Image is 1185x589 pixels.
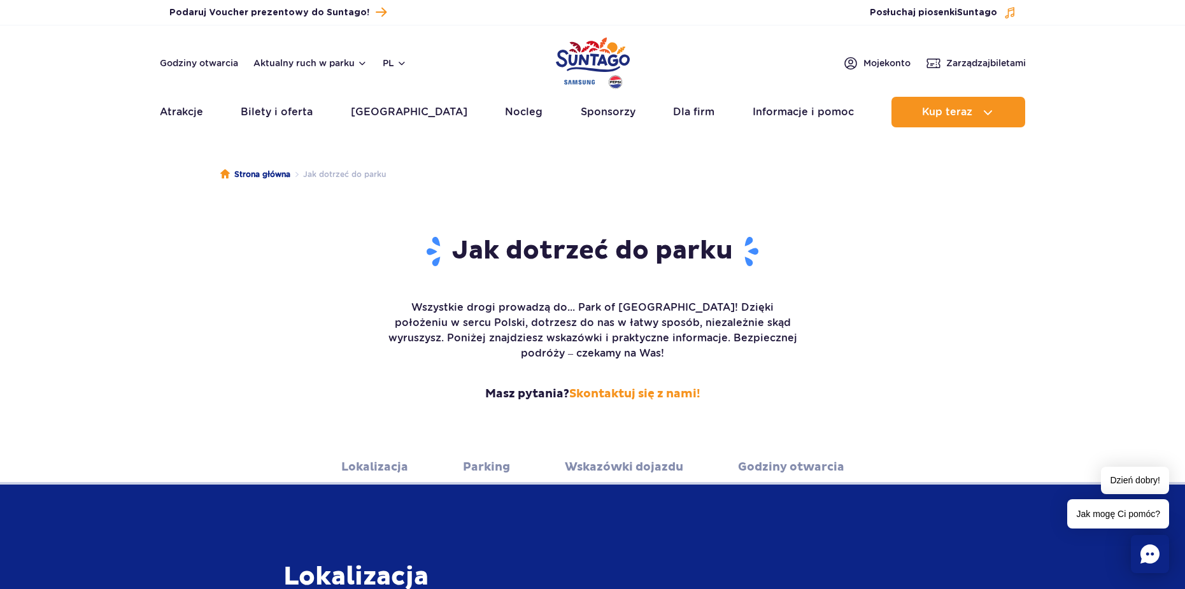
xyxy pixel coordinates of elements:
[922,106,972,118] span: Kup teraz
[569,387,700,401] a: Skontaktuj się z nami!
[1067,499,1169,529] span: Jak mogę Ci pomóc?
[160,57,238,69] a: Godziny otwarcia
[351,97,467,127] a: [GEOGRAPHIC_DATA]
[957,8,997,17] span: Suntago
[505,97,543,127] a: Nocleg
[253,58,367,68] button: Aktualny ruch w parku
[863,57,911,69] span: Moje konto
[870,6,1016,19] button: Posłuchaj piosenkiSuntago
[946,57,1026,69] span: Zarządzaj biletami
[673,97,714,127] a: Dla firm
[556,32,630,90] a: Park of Poland
[341,450,408,485] a: Lokalizacja
[565,450,683,485] a: Wskazówki dojazdu
[738,450,844,485] a: Godziny otwarcia
[1101,467,1169,494] span: Dzień dobry!
[241,97,313,127] a: Bilety i oferta
[463,450,510,485] a: Parking
[386,300,800,361] p: Wszystkie drogi prowadzą do... Park of [GEOGRAPHIC_DATA]! Dzięki położeniu w sercu Polski, dotrze...
[383,57,407,69] button: pl
[753,97,854,127] a: Informacje i pomoc
[169,6,369,19] span: Podaruj Voucher prezentowy do Suntago!
[870,6,997,19] span: Posłuchaj piosenki
[926,55,1026,71] a: Zarządzajbiletami
[386,235,800,268] h1: Jak dotrzeć do parku
[220,168,290,181] a: Strona główna
[290,168,386,181] li: Jak dotrzeć do parku
[891,97,1025,127] button: Kup teraz
[386,387,800,402] strong: Masz pytania?
[581,97,635,127] a: Sponsorzy
[169,4,387,21] a: Podaruj Voucher prezentowy do Suntago!
[160,97,203,127] a: Atrakcje
[843,55,911,71] a: Mojekonto
[1131,535,1169,573] div: Chat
